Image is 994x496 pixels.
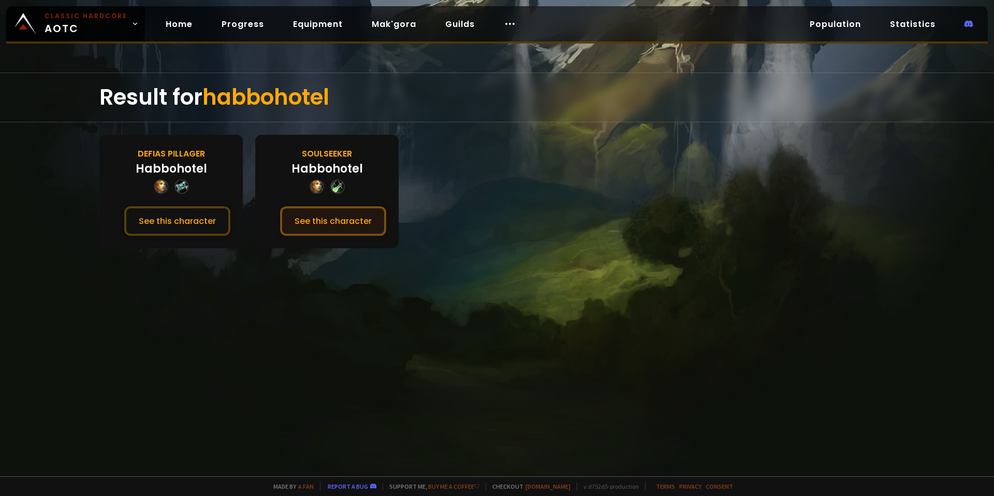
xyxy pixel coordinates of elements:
a: Population [801,13,869,35]
span: habbohotel [202,82,329,112]
a: Mak'gora [363,13,425,35]
button: See this character [124,206,230,236]
a: a fan [298,483,314,490]
a: Consent [706,483,733,490]
div: Defias Pillager [138,147,205,160]
a: Privacy [679,483,701,490]
a: Terms [656,483,675,490]
a: [DOMAIN_NAME] [525,483,571,490]
span: AOTC [45,11,127,36]
a: Home [157,13,201,35]
div: Habbohotel [291,160,363,177]
div: Result for [99,73,895,122]
span: Made by [267,483,314,490]
a: Classic HardcoreAOTC [6,6,145,41]
a: Report a bug [328,483,368,490]
button: See this character [280,206,386,236]
span: v. d752d5 - production [577,483,639,490]
a: Statistics [882,13,944,35]
div: Habbohotel [136,160,207,177]
small: Classic Hardcore [45,11,127,21]
span: Support me, [383,483,479,490]
a: Buy me a coffee [428,483,479,490]
span: Checkout [486,483,571,490]
a: Equipment [285,13,351,35]
div: Soulseeker [302,147,352,160]
a: Guilds [437,13,483,35]
a: Progress [213,13,272,35]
